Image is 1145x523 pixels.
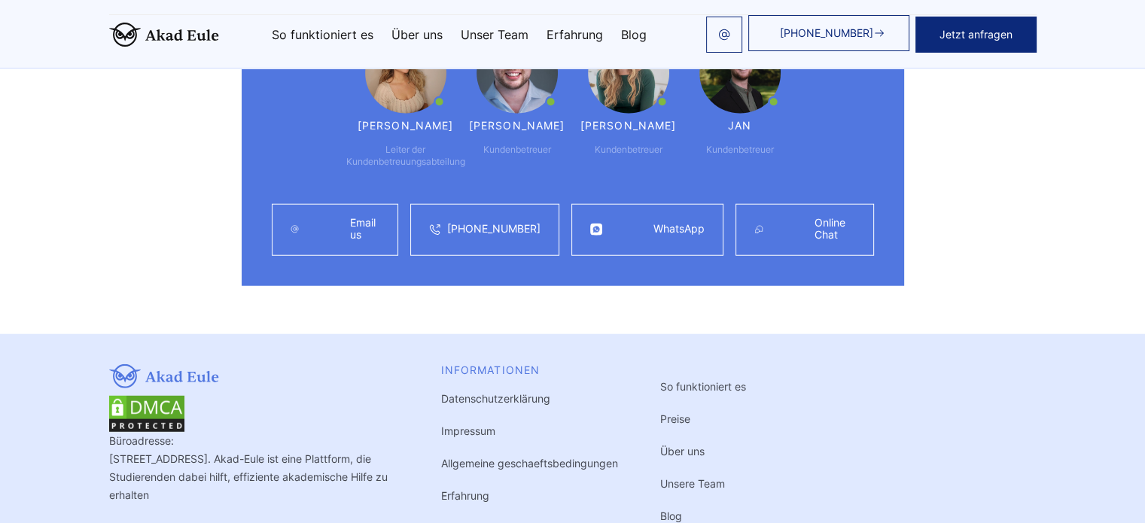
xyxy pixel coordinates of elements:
[915,17,1037,53] button: Jetzt anfragen
[391,29,443,41] a: Über uns
[272,29,373,41] a: So funktioniert es
[441,392,550,405] a: Datenschutzerklärung
[346,144,465,168] div: Leiter der Kundenbetreuungsabteilung
[441,457,618,470] a: Allgemeine geschaeftsbedingungen
[660,509,682,522] a: Blog
[350,217,379,241] a: Email us
[447,223,541,235] a: [PHONE_NUMBER]
[728,120,751,132] div: Jan
[815,217,855,241] a: Online Chat
[547,29,603,41] a: Erfahrung
[718,29,730,41] img: email
[483,144,551,156] div: Kundenbetreuer
[660,445,705,458] a: Über uns
[109,23,219,47] img: logo
[441,424,495,437] a: Impressum
[595,144,662,156] div: Kundenbetreuer
[580,120,677,132] div: [PERSON_NAME]
[109,396,184,432] img: dmca
[748,15,909,51] a: [PHONE_NUMBER]
[365,32,446,114] img: Maria
[660,477,725,490] a: Unsere Team
[706,144,774,156] div: Kundenbetreuer
[469,120,565,132] div: [PERSON_NAME]
[461,29,528,41] a: Unser Team
[477,32,558,114] img: Günther
[358,120,454,132] div: [PERSON_NAME]
[621,29,647,41] a: Blog
[660,412,690,425] a: Preise
[653,223,705,235] a: WhatsApp
[660,380,746,393] a: So funktioniert es
[780,27,873,39] span: [PHONE_NUMBER]
[441,489,489,502] a: Erfahrung
[699,32,781,114] img: Jan
[588,32,669,114] img: Irene
[441,364,618,376] div: INFORMATIONEN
